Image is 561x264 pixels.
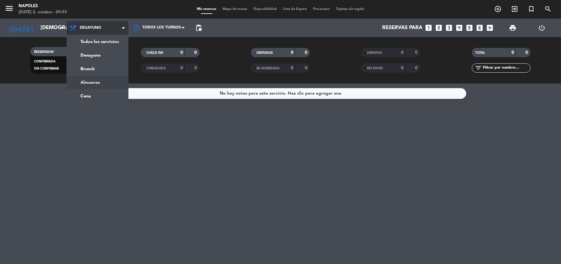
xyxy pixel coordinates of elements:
i: add_box [486,24,494,32]
i: filter_list [475,64,482,72]
i: menu [5,4,14,13]
i: looks_5 [465,24,473,32]
i: add_circle_outline [494,5,502,13]
i: arrow_drop_down [58,24,65,32]
i: looks_two [435,24,443,32]
span: Tarjetas de regalo [333,7,367,11]
i: [DATE] [5,21,37,35]
button: menu [5,4,14,15]
a: Desayuno [67,49,128,62]
span: SIN CONFIRMAR [34,67,59,70]
span: Reservas para [382,25,422,31]
span: TOTAL [476,51,485,54]
i: looks_one [425,24,433,32]
strong: 0 [415,50,419,55]
span: SENTADAS [257,51,273,54]
div: Napoles [19,3,67,9]
i: looks_4 [455,24,463,32]
span: CHECK INS [146,51,163,54]
strong: 0 [194,50,198,55]
div: [DATE] 2. octubre - 09:53 [19,9,67,15]
span: Desayuno [80,26,101,30]
span: Mis reservas [194,7,219,11]
span: Mapa de mesas [219,7,250,11]
strong: 0 [194,66,198,70]
span: pending_actions [195,24,202,32]
strong: 0 [525,50,529,55]
a: Todos los servicios [67,35,128,49]
i: exit_to_app [511,5,518,13]
strong: 0 [401,66,403,70]
span: Lista de Espera [280,7,310,11]
span: CONFIRMADA [34,60,55,63]
input: Filtrar por nombre... [482,65,530,71]
strong: 0 [401,50,403,55]
span: CANCELADA [146,67,166,70]
strong: 0 [415,66,419,70]
i: looks_6 [476,24,484,32]
strong: 0 [180,66,183,70]
i: search [544,5,552,13]
i: power_settings_new [538,24,546,32]
span: Disponibilidad [250,7,280,11]
div: No hay notas para este servicio. Haz clic para agregar una [220,90,341,97]
strong: 0 [291,66,293,70]
span: SERVIDAS [367,51,382,54]
strong: 0 [511,50,514,55]
div: LOG OUT [527,19,556,37]
span: Pre-acceso [310,7,333,11]
strong: 0 [305,66,309,70]
span: print [509,24,516,32]
a: Brunch [67,62,128,76]
strong: 0 [180,50,183,55]
span: RESERVADAS [34,50,54,53]
i: looks_3 [445,24,453,32]
a: Almuerzo [67,76,128,89]
span: RE AGENDADA [257,67,279,70]
strong: 0 [305,50,309,55]
strong: 0 [291,50,293,55]
i: turned_in_not [528,5,535,13]
span: NO SHOW [367,67,383,70]
a: Cena [67,89,128,103]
